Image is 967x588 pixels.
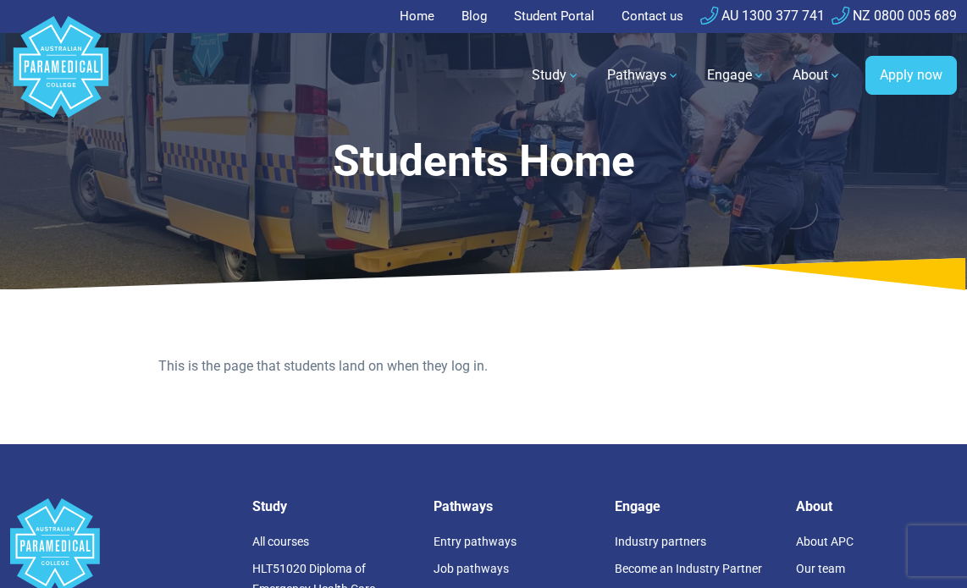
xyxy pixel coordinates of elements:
h5: About [796,498,957,514]
a: About APC [796,535,854,548]
a: Apply now [865,56,957,95]
a: NZ 0800 005 689 [832,8,957,24]
p: This is the page that students land on when they log in. [158,356,809,376]
a: Our team [796,562,845,575]
a: About [782,52,852,99]
a: Job pathways [434,562,509,575]
a: All courses [252,535,309,548]
a: Entry pathways [434,535,517,548]
h5: Pathways [434,498,594,514]
a: Australian Paramedical College [10,33,112,118]
a: AU 1300 377 741 [700,8,825,24]
a: Industry partners [615,535,706,548]
a: Study [522,52,590,99]
a: Become an Industry Partner [615,562,762,575]
a: Engage [697,52,776,99]
a: Pathways [597,52,690,99]
h5: Study [252,498,413,514]
h5: Engage [615,498,776,514]
h1: Students Home [129,135,839,188]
